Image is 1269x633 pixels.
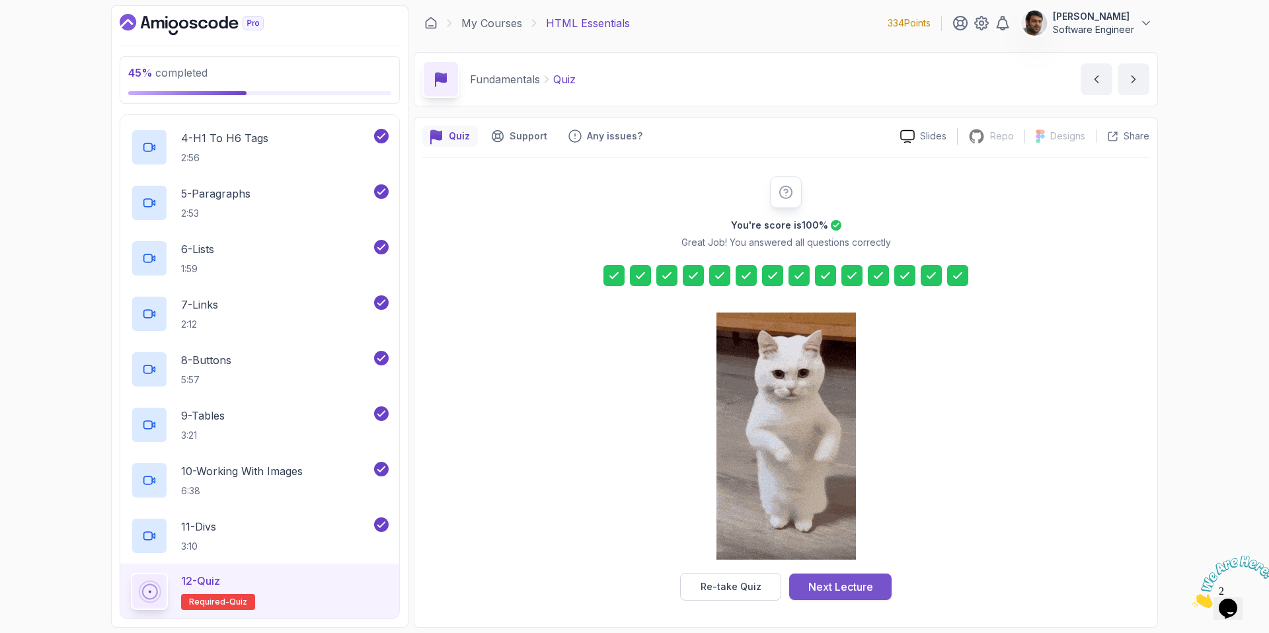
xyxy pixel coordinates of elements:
p: 6 - Lists [181,241,214,257]
div: Re-take Quiz [701,580,761,593]
p: 2:12 [181,318,218,331]
p: 3:21 [181,429,225,442]
p: 10 - Working With Images [181,463,303,479]
p: Share [1124,130,1149,143]
p: Repo [990,130,1014,143]
button: 8-Buttons5:57 [131,351,389,388]
p: 5 - Paragraphs [181,186,250,202]
p: Software Engineer [1053,23,1134,36]
p: 5:57 [181,373,231,387]
a: My Courses [461,15,522,31]
p: Slides [920,130,946,143]
div: Next Lecture [808,579,873,595]
iframe: chat widget [1187,550,1269,613]
button: 11-Divs3:10 [131,517,389,554]
p: 8 - Buttons [181,352,231,368]
p: 2:56 [181,151,268,165]
p: 7 - Links [181,297,218,313]
h2: You're score is 100 % [731,219,828,232]
button: quiz button [422,126,478,147]
span: quiz [229,597,247,607]
button: Next Lecture [789,574,892,600]
button: Share [1096,130,1149,143]
button: user profile image[PERSON_NAME]Software Engineer [1021,10,1153,36]
p: [PERSON_NAME] [1053,10,1134,23]
p: Designs [1050,130,1085,143]
button: Support button [483,126,555,147]
button: 4-H1 To H6 Tags2:56 [131,129,389,166]
span: 45 % [128,66,153,79]
a: Dashboard [120,14,294,35]
p: HTML Essentials [546,15,630,31]
span: Required- [189,597,229,607]
span: completed [128,66,208,79]
p: 9 - Tables [181,408,225,424]
button: 5-Paragraphs2:53 [131,184,389,221]
p: 3:10 [181,540,216,553]
button: Feedback button [560,126,650,147]
p: Quiz [449,130,470,143]
button: 7-Links2:12 [131,295,389,332]
p: Fundamentals [470,71,540,87]
img: Chat attention grabber [5,5,87,57]
button: 10-Working With Images6:38 [131,462,389,499]
p: 6:38 [181,484,303,498]
button: 9-Tables3:21 [131,406,389,443]
button: 12-QuizRequired-quiz [131,573,389,610]
img: user profile image [1022,11,1047,36]
p: Support [510,130,547,143]
a: Slides [890,130,957,143]
p: 1:59 [181,262,214,276]
span: 2 [5,5,11,17]
p: Quiz [553,71,576,87]
p: Great Job! You answered all questions correctly [681,236,891,249]
a: Dashboard [424,17,438,30]
button: 6-Lists1:59 [131,240,389,277]
p: 4 - H1 To H6 Tags [181,130,268,146]
p: 2:53 [181,207,250,220]
p: 334 Points [888,17,931,30]
button: Re-take Quiz [680,573,781,601]
p: Any issues? [587,130,642,143]
button: previous content [1081,63,1112,95]
p: 11 - Divs [181,519,216,535]
button: next content [1118,63,1149,95]
p: 12 - Quiz [181,573,220,589]
img: cool-cat [716,313,856,560]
